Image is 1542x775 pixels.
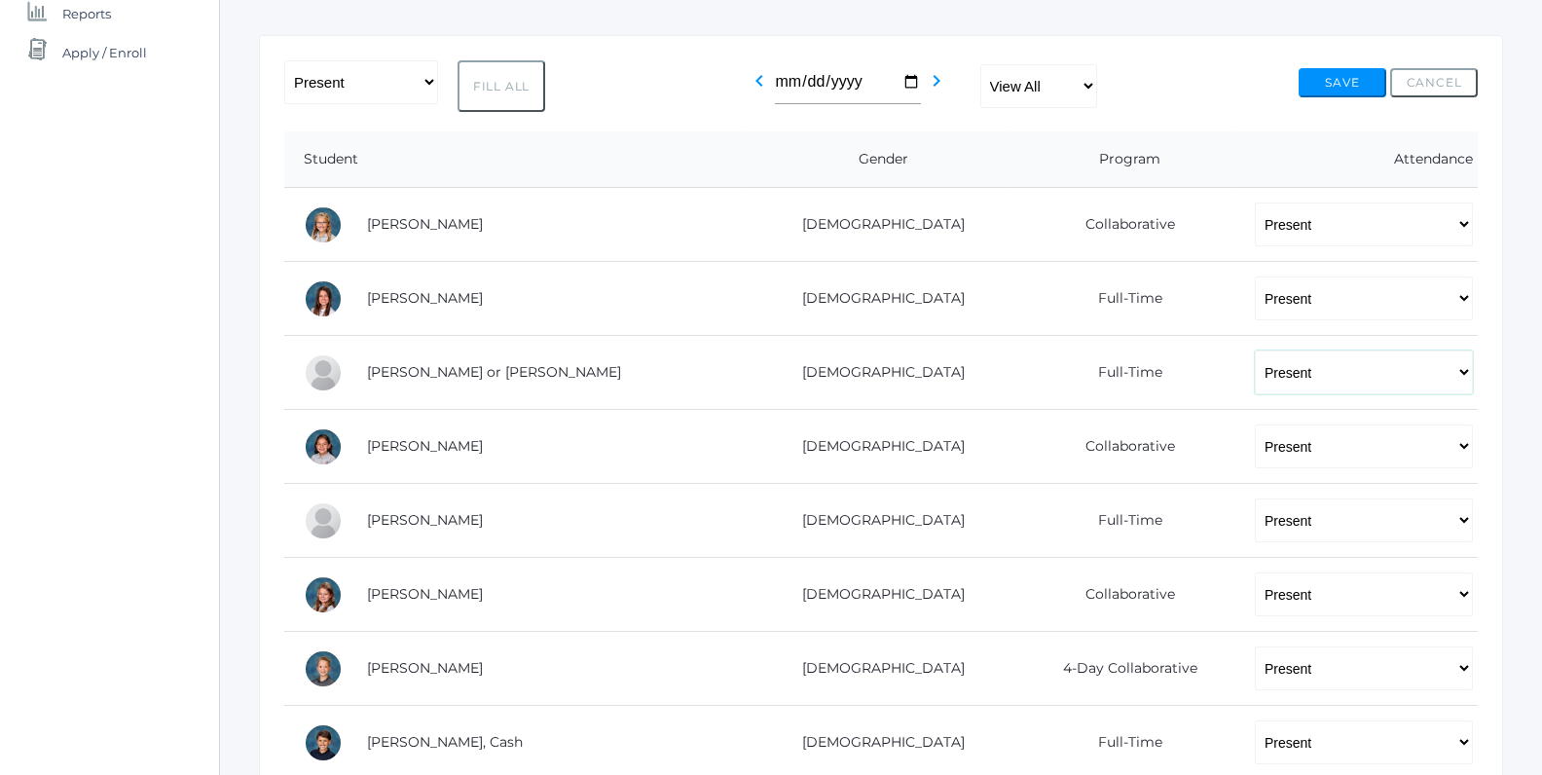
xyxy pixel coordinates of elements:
[1299,68,1386,97] button: Save
[744,131,1010,188] th: Gender
[1010,632,1235,706] td: 4-Day Collaborative
[925,78,948,96] a: chevron_right
[304,501,343,540] div: Wyatt Ferris
[744,410,1010,484] td: [DEMOGRAPHIC_DATA]
[744,632,1010,706] td: [DEMOGRAPHIC_DATA]
[1010,188,1235,262] td: Collaborative
[304,649,343,688] div: Grant Hein
[744,484,1010,558] td: [DEMOGRAPHIC_DATA]
[1010,410,1235,484] td: Collaborative
[1235,131,1478,188] th: Attendance
[284,131,744,188] th: Student
[367,585,483,603] a: [PERSON_NAME]
[744,262,1010,336] td: [DEMOGRAPHIC_DATA]
[458,60,545,112] button: Fill All
[1390,68,1478,97] button: Cancel
[367,659,483,677] a: [PERSON_NAME]
[304,575,343,614] div: Louisa Hamilton
[748,78,771,96] a: chevron_left
[367,215,483,233] a: [PERSON_NAME]
[367,289,483,307] a: [PERSON_NAME]
[744,336,1010,410] td: [DEMOGRAPHIC_DATA]
[925,69,948,92] i: chevron_right
[1010,262,1235,336] td: Full-Time
[304,205,343,244] div: Paige Albanese
[304,353,343,392] div: Thomas or Tom Cope
[744,558,1010,632] td: [DEMOGRAPHIC_DATA]
[1010,336,1235,410] td: Full-Time
[304,279,343,318] div: Grace Carpenter
[1010,484,1235,558] td: Full-Time
[62,33,147,72] span: Apply / Enroll
[1010,558,1235,632] td: Collaborative
[367,511,483,529] a: [PERSON_NAME]
[367,363,621,381] a: [PERSON_NAME] or [PERSON_NAME]
[1010,131,1235,188] th: Program
[304,723,343,762] div: Cash Kilian
[744,188,1010,262] td: [DEMOGRAPHIC_DATA]
[748,69,771,92] i: chevron_left
[367,437,483,455] a: [PERSON_NAME]
[304,427,343,466] div: Esperanza Ewing
[367,733,523,751] a: [PERSON_NAME], Cash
